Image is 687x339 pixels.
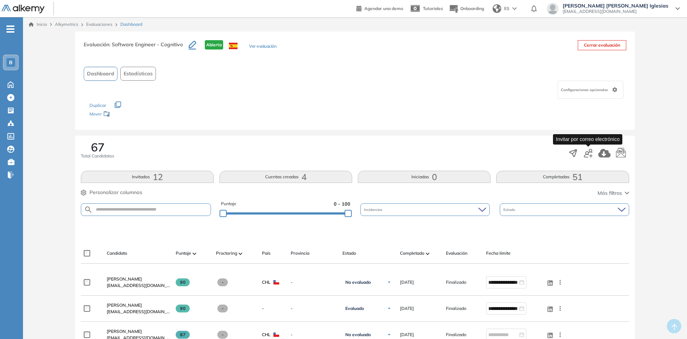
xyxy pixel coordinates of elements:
span: Estado [503,207,517,212]
button: Onboarding [449,1,484,17]
span: Total Candidatos [81,153,114,159]
img: Ícono de flecha [387,306,391,311]
a: [PERSON_NAME] [107,302,170,309]
h3: Evaluación [84,40,189,55]
span: CHL [262,279,271,286]
img: [missing "en.ARROW_ALT" translation] [426,253,429,255]
img: CHL [273,333,279,337]
i: - [6,28,14,30]
span: Proctoring [216,250,237,256]
button: Iniciadas0 [358,171,490,183]
img: ESP [229,43,238,49]
div: Invitar por correo electrónico [553,134,622,145]
span: - [291,305,337,312]
span: Tutoriales [423,6,443,11]
img: CHL [273,280,279,284]
span: Completado [400,250,424,256]
button: Ver evaluación [249,43,276,51]
div: Estado [500,203,629,216]
img: [missing "en.ARROW_ALT" translation] [239,253,242,255]
span: País [262,250,271,256]
span: Estadísticas [124,70,153,77]
span: 87 [176,331,190,339]
button: Más filtros [598,189,629,197]
span: Candidato [107,250,127,256]
span: Duplicar [89,103,106,108]
button: Cuentas creadas4 [220,171,352,183]
span: [PERSON_NAME] [107,276,142,282]
img: Ícono de flecha [387,280,391,284]
span: - [217,305,228,312]
div: Mover [89,108,161,121]
span: No evaluado [345,332,371,338]
span: Dashboard [87,70,114,77]
span: B [9,60,13,65]
span: ES [504,5,510,12]
a: Evaluaciones [86,22,112,27]
img: [missing "en.ARROW_ALT" translation] [193,253,196,255]
span: [DATE] [400,305,414,312]
img: Logo [1,5,45,14]
button: Cerrar evaluación [578,40,626,50]
span: [PERSON_NAME] [PERSON_NAME] Iglesias [563,3,668,9]
a: [PERSON_NAME] [107,276,170,282]
span: Finalizado [446,279,466,286]
a: Inicio [29,21,47,28]
span: 90 [176,305,190,312]
span: Evaluación [446,250,467,256]
span: : Software Engineer - Cognitivo [109,41,183,48]
span: [DATE] [400,279,414,286]
span: Puntaje [221,201,236,207]
span: - [291,279,337,286]
span: - [291,331,337,338]
span: Provincia [291,250,309,256]
span: - [217,278,228,286]
span: Más filtros [598,189,622,197]
button: Estadísticas [120,67,156,81]
span: Puntaje [176,250,191,256]
img: Ícono de flecha [387,333,391,337]
span: Fecha límite [486,250,511,256]
span: 90 [176,278,190,286]
span: Abierta [205,40,223,50]
a: Agendar una demo [356,4,403,12]
span: Alkymetrics [55,22,78,27]
button: Dashboard [84,67,117,81]
span: 67 [91,141,105,153]
span: - [262,305,264,312]
span: Finalizado [446,305,466,312]
img: world [493,4,501,13]
span: Onboarding [460,6,484,11]
span: [EMAIL_ADDRESS][DOMAIN_NAME] [107,282,170,289]
span: 0 - 100 [334,201,350,207]
button: Invitados12 [81,171,213,183]
span: [EMAIL_ADDRESS][DOMAIN_NAME] [563,9,668,14]
div: Configuraciones opcionales [558,81,623,99]
a: [PERSON_NAME] [107,328,170,335]
span: Finalizado [446,331,466,338]
span: Dashboard [120,21,142,28]
span: Personalizar columnas [89,189,142,196]
span: [PERSON_NAME] [107,302,142,308]
span: [PERSON_NAME] [107,329,142,334]
span: No evaluado [345,279,371,285]
span: Incidencias [364,207,384,212]
button: Completadas51 [496,171,629,183]
img: SEARCH_ALT [84,205,93,214]
span: [DATE] [400,331,414,338]
span: [EMAIL_ADDRESS][DOMAIN_NAME] [107,309,170,315]
span: Estado [342,250,356,256]
span: - [217,331,228,339]
img: arrow [512,7,517,10]
span: CHL [262,331,271,338]
div: Incidencias [360,203,490,216]
span: Agendar una demo [364,6,403,11]
span: Configuraciones opcionales [561,87,609,93]
button: Personalizar columnas [81,189,142,196]
span: Evaluado [345,306,364,311]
